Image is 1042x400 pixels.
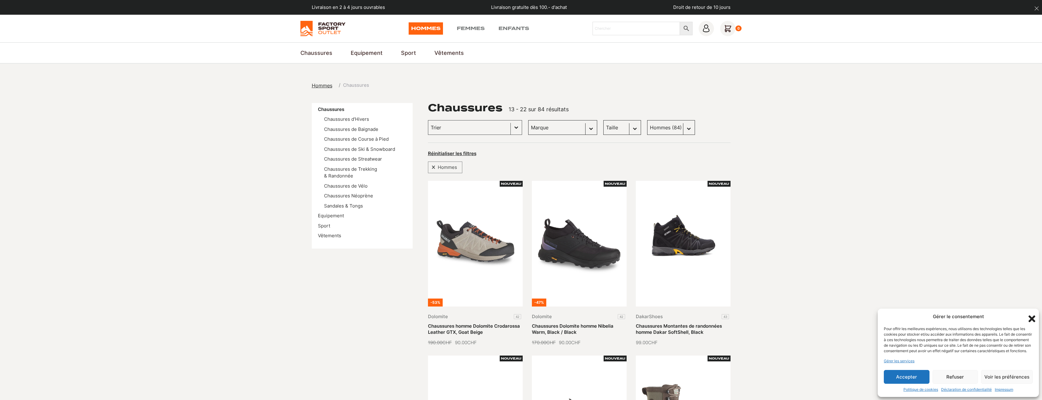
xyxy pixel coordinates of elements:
[435,163,460,171] span: Hommes
[312,82,336,89] a: Hommes
[532,323,613,335] a: Chaussures Dolomite homme Nibelia Warm, Black / Black
[995,387,1013,392] a: Impressum
[324,193,373,199] a: Chaussures Néoprène
[318,213,344,219] a: Equipement
[511,120,522,135] button: Basculer la liste
[428,150,476,157] button: Réinitialiser les filtres
[673,4,731,11] p: Droit de retour de 10 jours
[593,22,680,35] input: Chercher
[428,162,462,173] div: Hommes
[351,49,383,57] a: Equipement
[431,124,508,131] input: Trier
[324,166,377,179] a: Chaussures de Trekking & Randonnée
[981,370,1033,384] button: Voir les préférences
[409,22,443,35] a: Hommes
[324,156,382,162] a: Chaussures de Streatwear
[324,116,369,122] a: Chaussures d'Hivers
[324,126,378,132] a: Chaussures de Baignade
[735,25,742,32] div: 0
[324,183,368,189] a: Chaussures de Vélo
[300,49,332,57] a: Chaussures
[428,323,520,335] a: Chaussures homme Dolomite Crodarossa Leather GTX, Goat Beige
[401,49,416,57] a: Sport
[312,82,369,89] nav: breadcrumbs
[884,370,929,384] button: Accepter
[903,387,938,392] a: Politique de cookies
[509,106,569,112] span: 13 - 22 sur 84 résultats
[884,358,914,364] a: Gérer les services
[312,82,332,89] span: Hommes
[318,223,330,229] a: Sport
[933,370,978,384] button: Refuser
[636,323,722,335] a: Chaussures Montantes de randonnées homme Dakar SoftShell, Black
[300,21,345,36] img: Factory Sport Outlet
[318,233,341,238] a: Vêtements
[324,136,389,142] a: Chaussures de Course à Pied
[318,106,344,112] a: Chaussures
[491,4,567,11] p: Livraison gratuite dès 100.- d'achat
[324,203,363,209] a: Sandales & Tongs
[428,103,502,113] h1: Chaussures
[457,22,485,35] a: Femmes
[1031,3,1042,14] button: dismiss
[1027,314,1033,320] div: Fermer la boîte de dialogue
[312,4,385,11] p: Livraison en 2 à 4 jours ouvrables
[343,82,369,89] span: Chaussures
[324,146,395,152] a: Chaussures de Ski & Snowboard
[498,22,529,35] a: Enfants
[933,313,984,320] div: Gérer le consentement
[941,387,992,392] a: Déclaration de confidentialité
[884,326,1032,354] div: Pour offrir les meilleures expériences, nous utilisons des technologies telles que les cookies po...
[434,49,464,57] a: Vêtements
